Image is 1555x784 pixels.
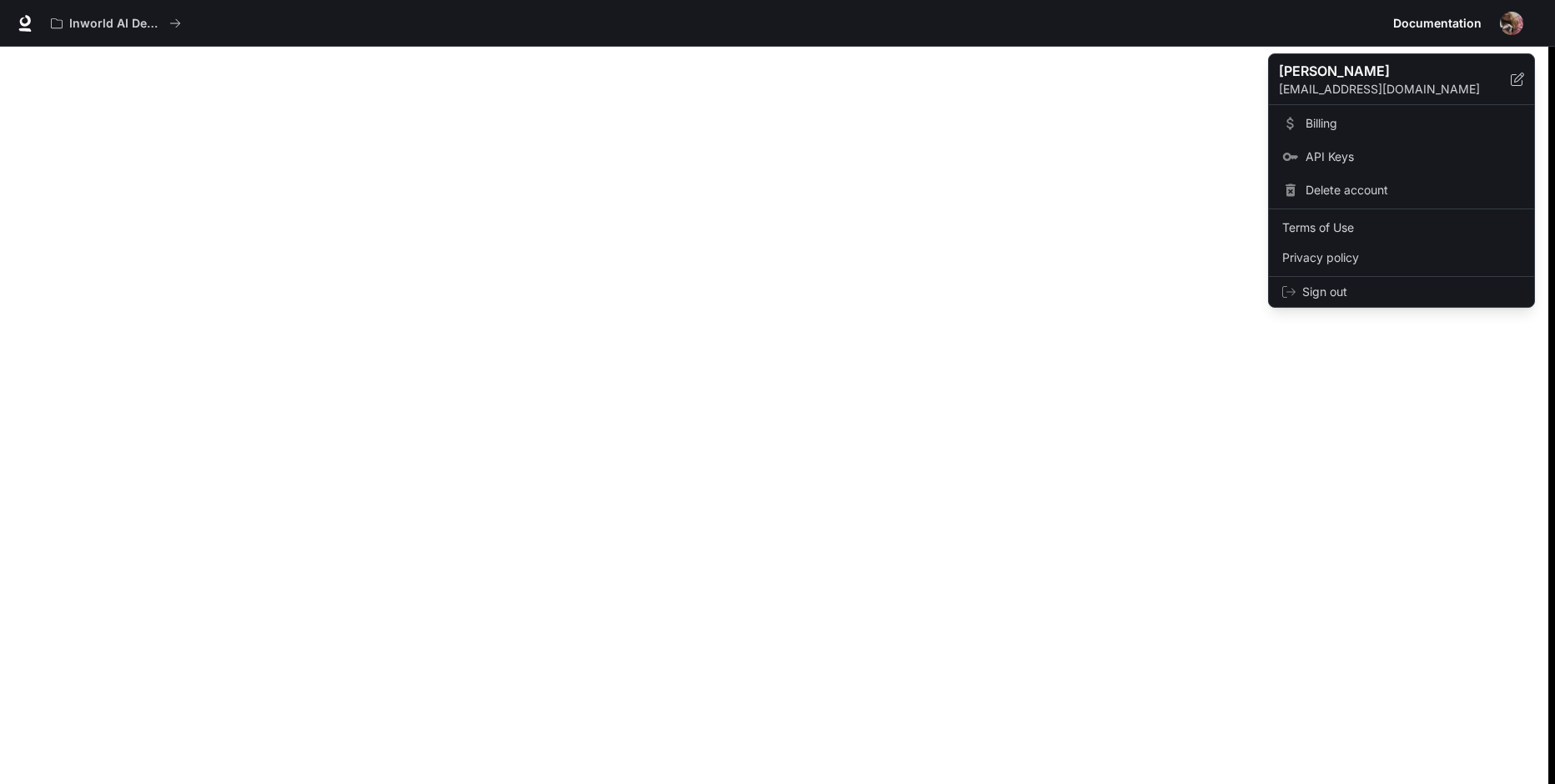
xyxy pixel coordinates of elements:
[1306,182,1521,199] span: Delete account
[1272,108,1531,138] a: Billing
[1279,81,1511,98] p: [EMAIL_ADDRESS][DOMAIN_NAME]
[1306,148,1521,165] span: API Keys
[1272,142,1531,172] a: API Keys
[1279,61,1484,81] p: [PERSON_NAME]
[1282,219,1521,236] span: Terms of Use
[1269,54,1534,105] div: [PERSON_NAME][EMAIL_ADDRESS][DOMAIN_NAME]
[1272,243,1531,273] a: Privacy policy
[1306,115,1521,132] span: Billing
[1269,277,1534,307] div: Sign out
[1282,249,1521,266] span: Privacy policy
[1272,213,1531,243] a: Terms of Use
[1272,175,1531,205] div: Delete account
[1302,284,1521,300] span: Sign out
